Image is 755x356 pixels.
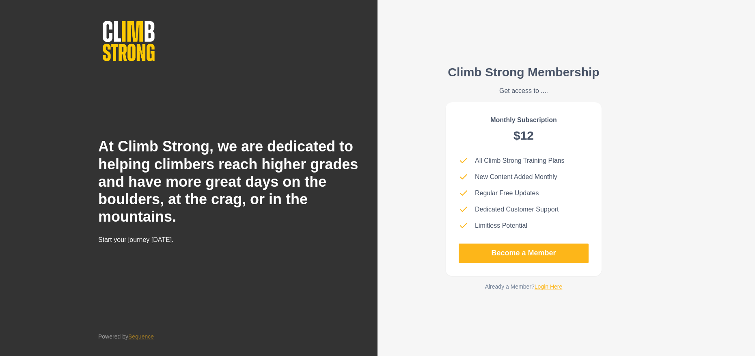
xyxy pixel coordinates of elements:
p: Already a Member? [485,283,563,291]
p: Dedicated Customer Support [475,205,559,214]
a: Login Here [535,283,563,290]
p: All Climb Strong Training Plans [475,156,565,166]
p: Get access to .... [448,86,599,96]
h2: $12 [513,128,534,143]
p: Limitless Potential [475,221,527,231]
h2: Climb Strong Membership [448,65,599,80]
a: Sequence [128,333,154,340]
p: Powered by [98,332,154,341]
p: Monthly Subscription [490,115,557,125]
p: Regular Free Updates [475,188,539,198]
h2: At Climb Strong, we are dedicated to helping climbers reach higher grades and have more great day... [98,138,365,225]
a: Become a Member [459,244,589,263]
img: Climb Strong Logo [98,16,159,66]
p: New Content Added Monthly [475,172,557,182]
p: Start your journey [DATE]. [98,235,280,245]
